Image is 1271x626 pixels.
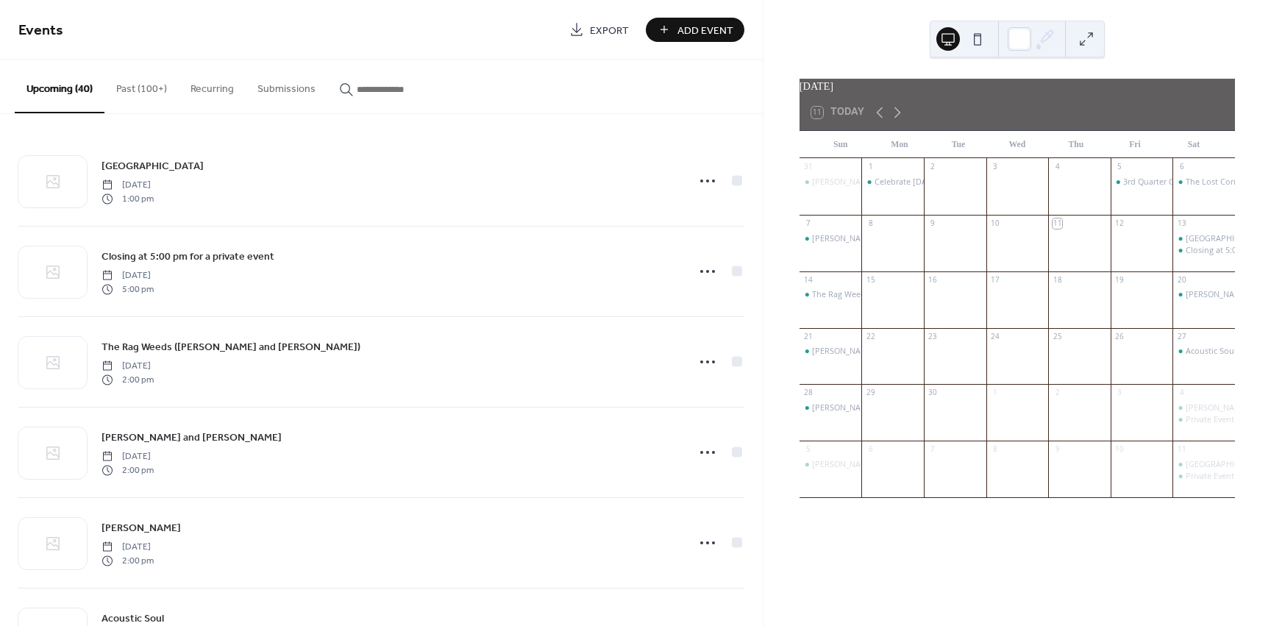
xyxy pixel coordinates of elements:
span: 2:00 pm [102,554,154,567]
div: 17 [990,275,1000,285]
a: Export [558,18,640,42]
div: Wed [988,131,1047,159]
div: 25 [1053,332,1063,342]
div: 28 [803,388,813,399]
div: 24 [990,332,1000,342]
div: 29 [866,388,876,399]
div: 13 [1177,218,1187,229]
div: Thu [1047,131,1106,159]
a: [GEOGRAPHIC_DATA] [102,157,204,174]
a: Closing at 5:00 pm for a private event [102,248,274,265]
span: 2:00 pm [102,373,154,386]
div: 16 [928,275,938,285]
span: Closing at 5:00 pm for a private event [102,249,274,265]
div: 15 [866,275,876,285]
div: Private Event - Closing at 5:00 pm [1172,471,1235,482]
div: 20 [1177,275,1187,285]
div: 10 [990,218,1000,229]
span: [DATE] [102,541,154,554]
div: 6 [866,445,876,455]
div: 9 [928,218,938,229]
div: Fri [1106,131,1164,159]
button: Add Event [646,18,744,42]
div: Liberty Street [1172,233,1235,244]
div: 27 [1177,332,1187,342]
div: 7 [803,218,813,229]
div: 5 [1114,163,1125,173]
div: 11 [1053,218,1063,229]
span: [DATE] [102,269,154,282]
div: [PERSON_NAME] [812,459,875,470]
div: Deane Kern and Eric Selby [1172,289,1235,300]
button: Recurring [179,60,246,112]
span: 1:00 pm [102,192,154,205]
span: Add Event [677,23,733,38]
span: Export [590,23,629,38]
span: [GEOGRAPHIC_DATA] [102,159,204,174]
span: 5:00 pm [102,282,154,296]
span: [DATE] [102,450,154,463]
div: 8 [866,218,876,229]
div: Steve Boyd and Friends [1172,402,1235,413]
div: Closing at 5:00 pm for a private event [1172,245,1235,256]
div: 1 [866,163,876,173]
button: Past (100+) [104,60,179,112]
div: 6 [1177,163,1187,173]
div: [PERSON_NAME] [812,177,875,188]
div: 19 [1114,275,1125,285]
div: 8 [990,445,1000,455]
div: 2 [1053,388,1063,399]
div: 31 [803,163,813,173]
div: 23 [928,332,938,342]
div: Private Event - Closing at 5:00 pm [1172,414,1235,425]
div: 12 [1114,218,1125,229]
span: [DATE] [102,360,154,373]
div: 7 [928,445,938,455]
div: 30 [928,388,938,399]
div: Celebrate [DATE] with The Hopeless Semantics [875,177,1050,188]
a: The Rag Weeds ([PERSON_NAME] and [PERSON_NAME]) [102,338,360,355]
div: Liberty Street [1172,459,1235,470]
a: [PERSON_NAME] [102,519,181,536]
span: Events [18,16,63,45]
a: [PERSON_NAME] and [PERSON_NAME] [102,429,282,446]
div: Sun [811,131,870,159]
div: 1 [990,388,1000,399]
div: 3 [990,163,1000,173]
div: 10 [1114,445,1125,455]
div: Robbie Limon [800,233,862,244]
div: 14 [803,275,813,285]
div: The Rag Weeds (Shye and Chris) [800,289,862,300]
span: [PERSON_NAME] [102,521,181,536]
div: 22 [866,332,876,342]
div: Celebrate Labor Day with The Hopeless Semantics [861,177,924,188]
div: [DATE] [800,79,1235,95]
button: Submissions [246,60,327,112]
span: 2:00 pm [102,463,154,477]
div: 3rd Quarter Case Club Pickup Party [1123,177,1256,188]
div: [PERSON_NAME] [812,346,875,357]
div: [PERSON_NAME] and [PERSON_NAME] [812,402,958,413]
span: The Rag Weeds ([PERSON_NAME] and [PERSON_NAME]) [102,340,360,355]
div: [GEOGRAPHIC_DATA] [1186,459,1265,470]
div: 3rd Quarter Case Club Pickup Party [1111,177,1173,188]
div: 11 [1177,445,1187,455]
div: The Rag Weeds ([PERSON_NAME] and [PERSON_NAME]) [812,289,1022,300]
div: Sat [1164,131,1223,159]
div: Tue [929,131,988,159]
div: 5 [803,445,813,455]
div: Julianna MacDowell and Mike Ault [800,402,862,413]
div: Mon [870,131,929,159]
div: Acoustic Soul [1186,346,1236,357]
span: [DATE] [102,179,154,192]
div: Ken Wenzel [800,346,862,357]
div: 26 [1114,332,1125,342]
div: Dan Cronin [800,177,862,188]
div: 2 [928,163,938,173]
div: 4 [1177,388,1187,399]
button: Upcoming (40) [15,60,104,113]
div: Acoustic Soul [1172,346,1235,357]
div: 18 [1053,275,1063,285]
div: The Lost Corner Vagabonds [1172,177,1235,188]
span: [PERSON_NAME] and [PERSON_NAME] [102,430,282,446]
